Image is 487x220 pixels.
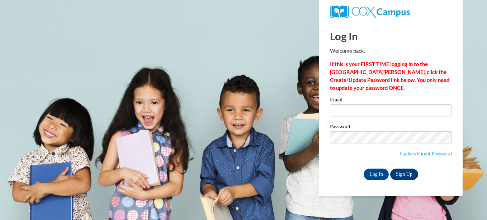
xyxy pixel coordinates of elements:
label: Email [330,97,452,104]
label: Password [330,124,452,131]
a: Update/Forgot Password [400,151,452,156]
h1: Log In [330,29,452,43]
p: Welcome back! [330,47,452,55]
input: Log In [364,169,389,180]
img: COX Campus [330,5,410,18]
strong: If this is your FIRST TIME logging in to the [GEOGRAPHIC_DATA][PERSON_NAME], click the Create/Upd... [330,61,449,91]
a: Sign Up [390,169,418,180]
a: COX Campus [330,8,410,14]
